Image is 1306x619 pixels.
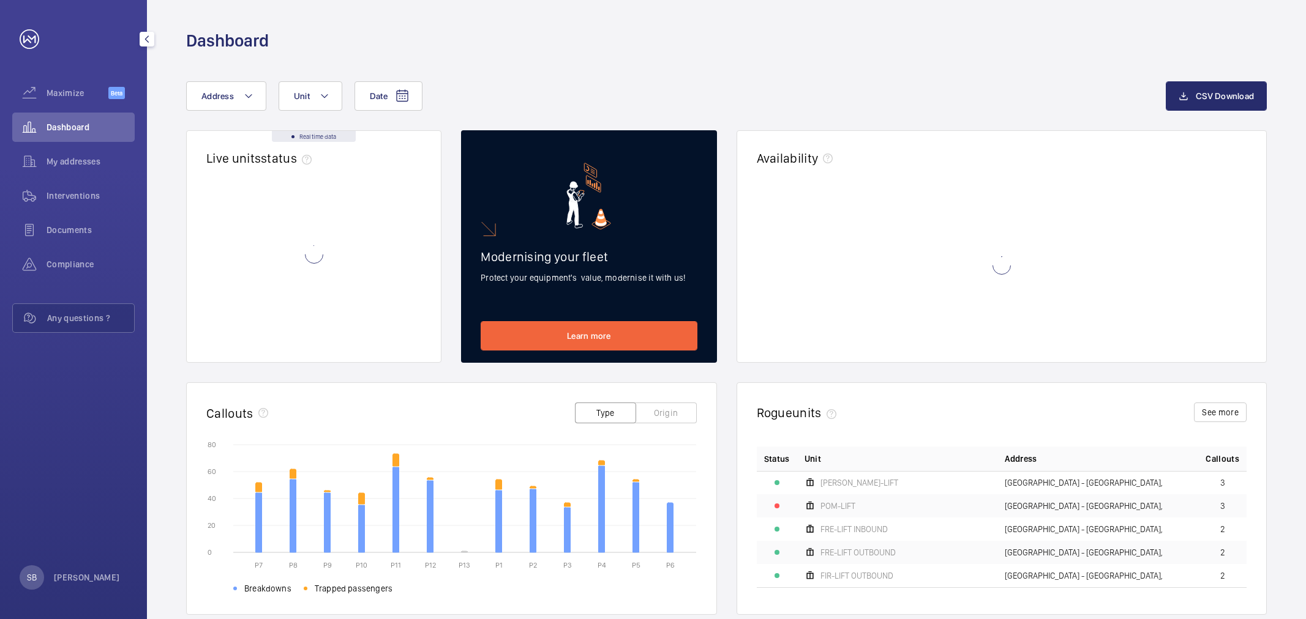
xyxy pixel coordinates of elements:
[294,91,310,101] span: Unit
[632,561,640,569] text: P5
[244,582,291,595] span: Breakdowns
[261,150,317,166] span: status
[47,190,135,202] span: Interventions
[1194,402,1247,422] button: See more
[208,440,216,449] text: 80
[356,561,367,569] text: P10
[208,494,216,503] text: 40
[1196,91,1254,101] span: CSV Download
[208,521,216,530] text: 20
[279,81,342,111] button: Unit
[47,87,108,99] span: Maximize
[47,312,134,324] span: Any questions ?
[1220,525,1225,533] span: 2
[289,561,298,569] text: P8
[757,405,841,420] h2: Rogue
[757,150,819,166] h2: Availability
[481,249,697,264] h2: Modernising your fleet
[425,561,436,569] text: P12
[272,131,356,142] div: Real time data
[566,163,611,229] img: marketing-card.svg
[206,406,253,421] h2: Callouts
[186,81,266,111] button: Address
[1005,571,1163,580] span: [GEOGRAPHIC_DATA] - [GEOGRAPHIC_DATA],
[1005,548,1163,557] span: [GEOGRAPHIC_DATA] - [GEOGRAPHIC_DATA],
[47,258,135,270] span: Compliance
[208,467,216,476] text: 60
[1005,453,1037,465] span: Address
[1220,502,1225,510] span: 3
[108,87,125,99] span: Beta
[481,321,697,350] a: Learn more
[495,561,503,569] text: P1
[370,91,388,101] span: Date
[47,155,135,168] span: My addresses
[792,405,841,420] span: units
[636,402,697,423] button: Origin
[255,561,263,569] text: P7
[563,561,572,569] text: P3
[598,561,606,569] text: P4
[820,525,888,533] span: FRE-LIFT INBOUND
[47,121,135,133] span: Dashboard
[201,91,234,101] span: Address
[575,402,636,423] button: Type
[529,561,537,569] text: P2
[820,478,898,487] span: [PERSON_NAME]-LIFT
[1220,548,1225,557] span: 2
[54,571,120,584] p: [PERSON_NAME]
[1005,525,1163,533] span: [GEOGRAPHIC_DATA] - [GEOGRAPHIC_DATA],
[1206,453,1239,465] span: Callouts
[206,150,317,166] h2: Live units
[27,571,37,584] p: SB
[323,561,332,569] text: P9
[391,561,401,569] text: P11
[805,453,821,465] span: Unit
[208,548,212,557] text: 0
[1220,571,1225,580] span: 2
[47,224,135,236] span: Documents
[459,561,470,569] text: P13
[355,81,422,111] button: Date
[820,571,893,580] span: FIR-LIFT OUTBOUND
[1005,478,1163,487] span: [GEOGRAPHIC_DATA] - [GEOGRAPHIC_DATA],
[820,548,896,557] span: FRE-LIFT OUTBOUND
[186,29,269,52] h1: Dashboard
[1005,502,1163,510] span: [GEOGRAPHIC_DATA] - [GEOGRAPHIC_DATA],
[315,582,392,595] span: Trapped passengers
[666,561,675,569] text: P6
[1166,81,1267,111] button: CSV Download
[1220,478,1225,487] span: 3
[764,453,790,465] p: Status
[820,502,855,510] span: POM-LIFT
[481,272,697,284] p: Protect your equipment's value, modernise it with us!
